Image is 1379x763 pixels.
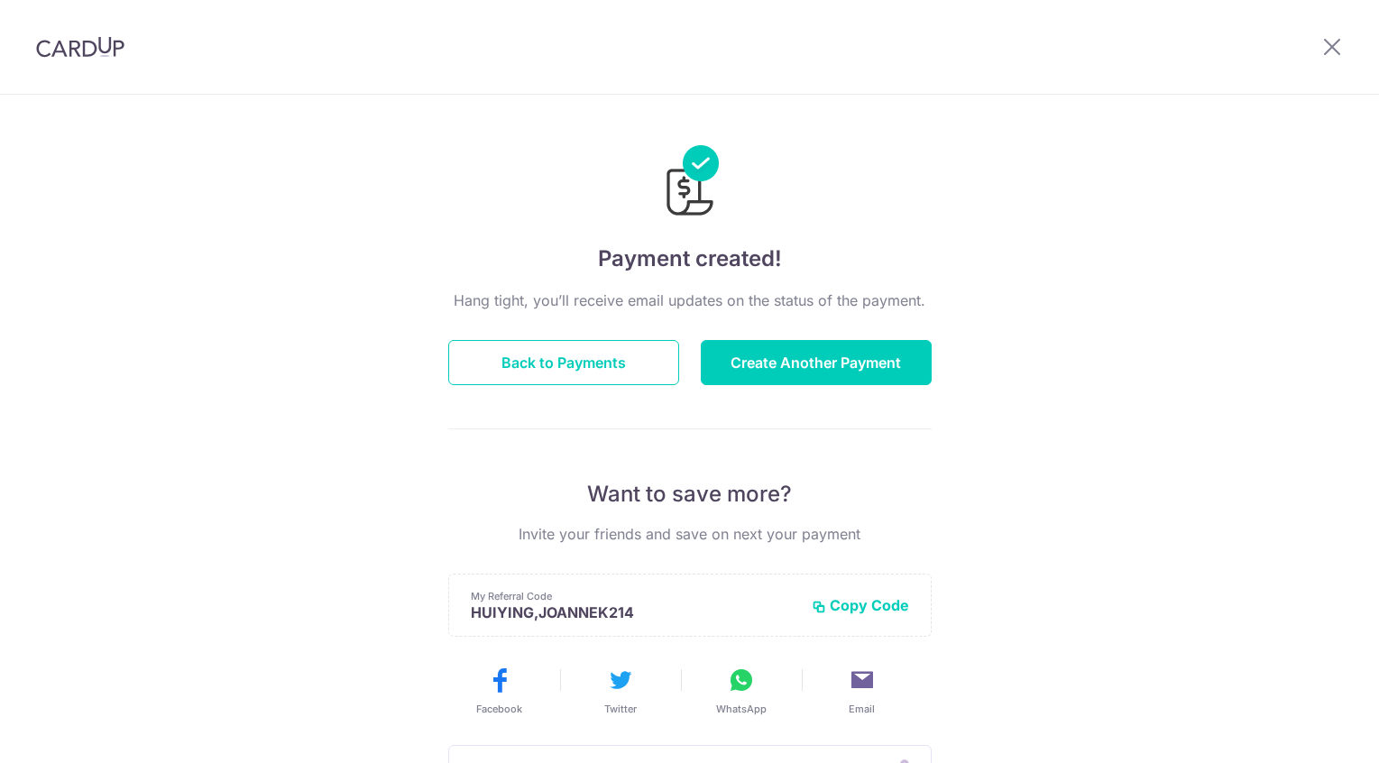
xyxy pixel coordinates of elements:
span: Twitter [604,702,637,716]
button: Twitter [567,666,674,716]
img: Payments [661,145,719,221]
h4: Payment created! [448,243,932,275]
button: Email [809,666,915,716]
button: WhatsApp [688,666,795,716]
button: Facebook [446,666,553,716]
button: Create Another Payment [701,340,932,385]
img: CardUp [36,36,124,58]
p: My Referral Code [471,589,797,603]
span: WhatsApp [716,702,767,716]
span: Email [849,702,875,716]
button: Copy Code [812,596,909,614]
p: HUIYING,JOANNEK214 [471,603,797,621]
span: Facebook [476,702,522,716]
p: Hang tight, you’ll receive email updates on the status of the payment. [448,290,932,311]
p: Invite your friends and save on next your payment [448,523,932,545]
p: Want to save more? [448,480,932,509]
button: Back to Payments [448,340,679,385]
